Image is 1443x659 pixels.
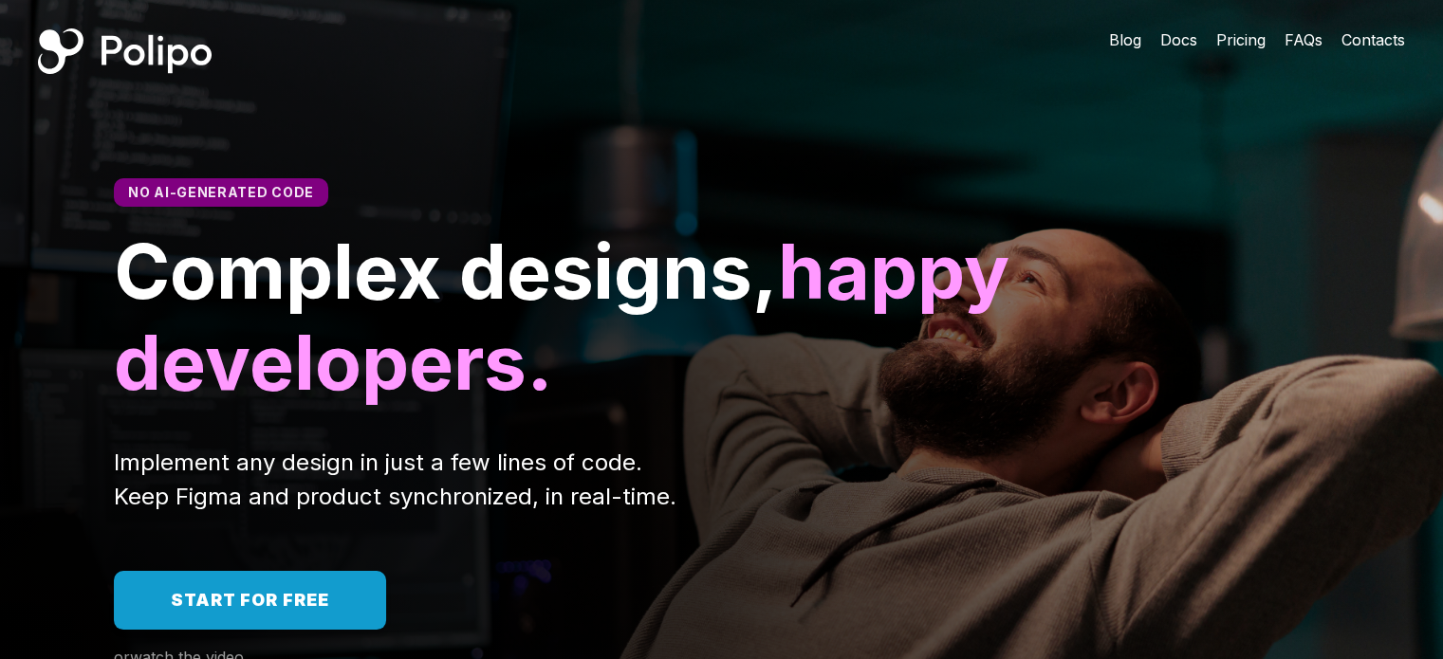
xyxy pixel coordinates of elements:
a: Start for free [114,571,386,630]
a: FAQs [1285,28,1323,51]
a: Docs [1160,28,1197,51]
a: Pricing [1216,28,1266,51]
span: happy developers. [114,225,1027,408]
span: No AI-generated code [128,184,314,200]
span: Blog [1109,30,1141,49]
span: Contacts [1341,30,1405,49]
span: Docs [1160,30,1197,49]
span: Implement any design in just a few lines of code. Keep Figma and product synchronized, in real-time. [114,448,676,510]
a: Contacts [1341,28,1405,51]
a: Blog [1109,28,1141,51]
span: Pricing [1216,30,1266,49]
span: Start for free [171,590,329,610]
span: FAQs [1285,30,1323,49]
span: Complex designs, [114,225,778,317]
